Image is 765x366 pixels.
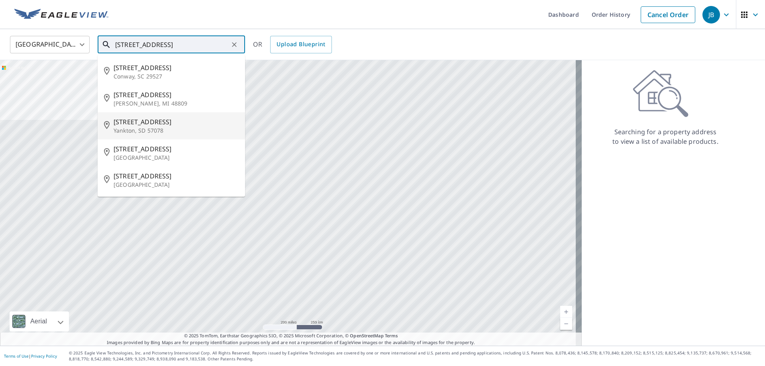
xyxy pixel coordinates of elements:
p: [GEOGRAPHIC_DATA] [114,154,239,162]
span: [STREET_ADDRESS] [114,144,239,154]
p: © 2025 Eagle View Technologies, Inc. and Pictometry International Corp. All Rights Reserved. Repo... [69,350,761,362]
a: Cancel Order [641,6,695,23]
p: Conway, SC 29527 [114,72,239,80]
p: | [4,354,57,358]
a: Current Level 5, Zoom In [560,306,572,318]
img: EV Logo [14,9,108,21]
span: [STREET_ADDRESS] [114,90,239,100]
p: Yankton, SD 57078 [114,127,239,135]
p: [PERSON_NAME], MI 48809 [114,100,239,108]
div: Aerial [10,311,69,331]
div: Aerial [28,311,49,331]
a: Current Level 5, Zoom Out [560,318,572,330]
p: [GEOGRAPHIC_DATA] [114,181,239,189]
a: Terms of Use [4,353,29,359]
a: Upload Blueprint [270,36,331,53]
span: Upload Blueprint [277,39,325,49]
button: Clear [229,39,240,50]
div: [GEOGRAPHIC_DATA] [10,33,90,56]
a: Terms [385,333,398,339]
a: OpenStreetMap [350,333,383,339]
input: Search by address or latitude-longitude [115,33,229,56]
span: [STREET_ADDRESS] [114,63,239,72]
div: OR [253,36,332,53]
a: Privacy Policy [31,353,57,359]
span: © 2025 TomTom, Earthstar Geographics SIO, © 2025 Microsoft Corporation, © [184,333,398,339]
span: [STREET_ADDRESS] [114,171,239,181]
span: [STREET_ADDRESS] [114,117,239,127]
p: Searching for a property address to view a list of available products. [612,127,719,146]
div: JB [702,6,720,23]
